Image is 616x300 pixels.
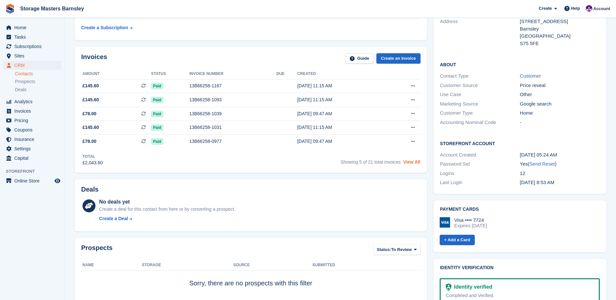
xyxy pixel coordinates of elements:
[440,91,520,98] div: Use Case
[82,159,103,166] div: £2,043.60
[520,40,600,47] div: S75 5FE
[520,160,600,168] div: Yes
[3,51,61,60] a: menu
[520,151,600,159] div: [DATE] 05:24 AM
[403,159,421,165] a: View All
[189,138,276,145] div: 13B66258-0977
[3,116,61,125] a: menu
[14,61,53,70] span: CRM
[189,82,276,89] div: 13B66258-1167
[345,53,374,64] a: Guide
[440,109,520,117] div: Customer Type
[440,140,600,146] h2: Storefront Account
[14,116,53,125] span: Pricing
[440,119,520,126] div: Accounting Nominal Code
[81,53,107,64] h2: Invoices
[297,82,386,89] div: [DATE] 11:15 AM
[14,51,53,60] span: Sites
[520,109,600,117] div: Home
[440,72,520,80] div: Contact Type
[520,180,554,185] time: 2025-07-01 07:53:28 UTC
[14,144,53,153] span: Settings
[151,111,163,117] span: Paid
[99,198,235,206] div: No deals yet
[440,61,600,68] h2: About
[99,206,235,213] div: Create a deal for this contact from here or by converting a prospect.
[341,159,401,165] span: Showing 5 of 21 total invoices
[151,69,189,79] th: Status
[99,215,128,222] div: Create a Deal
[151,83,163,89] span: Paid
[440,179,520,186] div: Last Login
[520,91,600,98] div: Other
[593,6,610,12] span: Account
[81,260,142,270] th: Name
[189,280,312,287] span: Sorry, there are no prospects with this filter
[3,135,61,144] a: menu
[520,170,600,177] div: 12
[15,86,61,93] a: Deals
[440,100,520,108] div: Marketing Source
[151,97,163,103] span: Paid
[446,283,451,291] img: Identity Verification Ready
[18,3,87,14] a: Storage Masters Barnsley
[520,18,600,25] div: [STREET_ADDRESS]
[373,244,421,255] button: Status: To Review
[297,69,386,79] th: Created
[189,110,276,117] div: 13B66258-1039
[189,69,276,79] th: Invoice number
[571,5,580,12] span: Help
[81,24,128,31] div: Create a Subscription
[440,265,600,270] h2: Identity verification
[3,144,61,153] a: menu
[151,124,163,131] span: Paid
[440,217,450,228] img: Visa Logo
[14,106,53,116] span: Invoices
[142,260,233,270] th: Storage
[15,79,35,85] span: Prospects
[14,97,53,106] span: Analytics
[297,96,386,103] div: [DATE] 11:15 AM
[528,161,556,167] span: ( )
[151,138,163,145] span: Paid
[3,106,61,116] a: menu
[14,154,53,163] span: Capital
[376,53,421,64] a: Create an Invoice
[81,186,98,193] h2: Deals
[520,100,600,108] div: Google search
[297,110,386,117] div: [DATE] 09:47 AM
[520,25,600,33] div: Barnsley
[3,32,61,42] a: menu
[440,207,600,212] h2: Payment cards
[82,124,99,131] span: £145.60
[81,22,132,34] a: Create a Subscription
[14,135,53,144] span: Insurance
[440,235,475,245] a: + Add a Card
[520,82,600,89] div: Price reveal
[81,244,113,256] h2: Prospects
[82,96,99,103] span: £145.60
[3,154,61,163] a: menu
[3,97,61,106] a: menu
[312,260,421,270] th: Submitted
[82,110,96,117] span: £78.00
[539,5,552,12] span: Create
[82,82,99,89] span: £145.60
[454,223,487,229] div: Expires [DATE]
[454,217,487,223] div: Visa •••• 7724
[440,151,520,159] div: Account Created
[520,119,600,126] div: -
[82,154,103,159] div: Total
[233,260,312,270] th: Source
[81,69,151,79] th: Amount
[189,124,276,131] div: 13B66258-1031
[520,32,600,40] div: [GEOGRAPHIC_DATA]
[276,69,297,79] th: Due
[3,176,61,185] a: menu
[15,87,27,93] span: Deals
[189,96,276,103] div: 13B66258-1093
[3,42,61,51] a: menu
[440,170,520,177] div: Logins
[451,283,492,291] div: Identity verified
[440,160,520,168] div: Password Set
